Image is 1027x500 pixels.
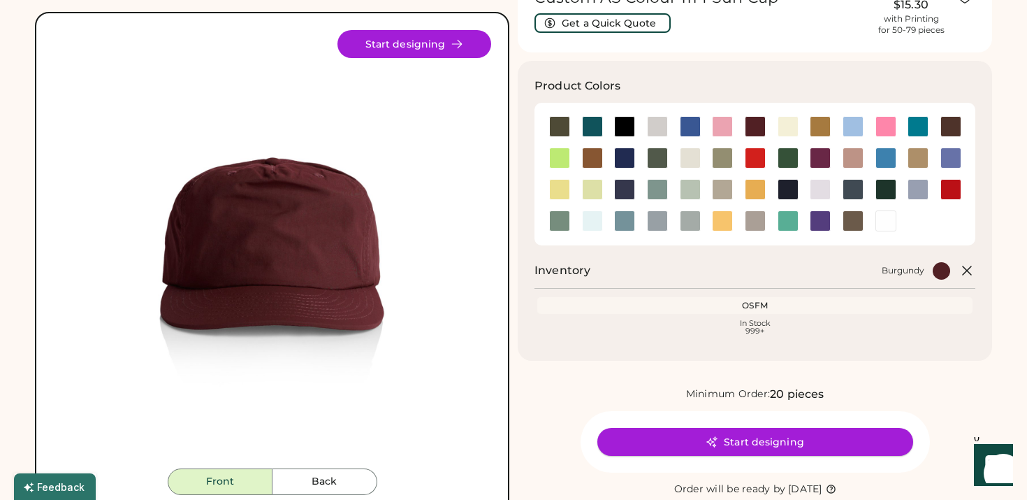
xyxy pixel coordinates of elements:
[770,386,824,403] div: 20 pieces
[540,300,970,311] div: OSFM
[788,483,822,497] div: [DATE]
[534,78,620,94] h3: Product Colors
[53,30,491,469] div: 1114 Style Image
[534,13,671,33] button: Get a Quick Quote
[674,483,786,497] div: Order will be ready by
[882,265,924,276] div: Burgundy
[337,30,491,58] button: Start designing
[53,30,491,469] img: 1114 - Burgundy Front Image
[168,469,272,495] button: Front
[597,428,913,456] button: Start designing
[272,469,377,495] button: Back
[878,13,945,36] div: with Printing for 50-79 pieces
[961,437,1021,497] iframe: Front Chat
[686,387,771,401] div: Minimum Order:
[534,262,590,279] h2: Inventory
[540,320,970,335] div: In Stock 999+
